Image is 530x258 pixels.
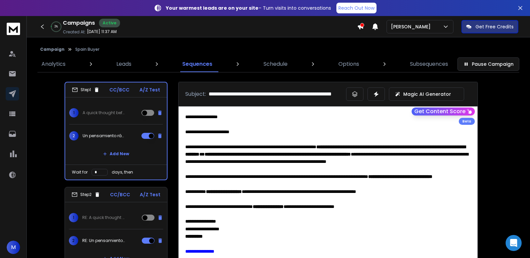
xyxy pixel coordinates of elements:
[338,5,375,11] p: Reach Out Now
[459,118,475,125] div: Beta
[338,60,359,68] p: Options
[37,56,70,72] a: Analytics
[7,241,20,254] button: M
[98,147,134,161] button: Add New
[412,107,475,115] button: Get Content Score
[140,191,161,198] p: A/Z Test
[178,56,216,72] a: Sequences
[139,86,160,93] p: A/Z Test
[69,108,79,117] span: 1
[82,238,125,243] p: RE: Un pensamiento rápido antes de que llegue la temporada A/W...
[166,5,331,11] p: – Turn visits into conversations
[182,60,212,68] p: Sequences
[63,29,86,35] p: Created At:
[166,5,258,11] strong: Your warmest leads are on your site
[87,29,117,34] p: [DATE] 11:37 AM
[63,19,95,27] h1: Campaigns
[110,191,130,198] p: CC/BCC
[65,82,168,180] li: Step1CC/BCCA/Z Test1A quick thought before A/W season hits...2Un pensamiento rápido antes de que ...
[40,47,65,52] button: Campaign
[334,56,363,72] a: Options
[410,60,448,68] p: Subsequences
[391,23,433,30] p: [PERSON_NAME]
[72,170,88,175] p: Wait for
[389,87,464,101] button: Magic AI Generator
[403,91,451,97] p: Magic AI Generator
[69,213,78,222] span: 1
[336,3,377,13] a: Reach Out Now
[72,192,100,198] div: Step 2
[83,110,125,115] p: A quick thought before A/W season hits...
[41,60,66,68] p: Analytics
[69,131,79,141] span: 2
[475,23,514,30] p: Get Free Credits
[406,56,452,72] a: Subsequences
[263,60,288,68] p: Schedule
[109,86,129,93] p: CC/BCC
[72,87,100,93] div: Step 1
[112,56,135,72] a: Leads
[83,133,125,139] p: Un pensamiento rápido antes de que llegue la temporada A/W...
[259,56,292,72] a: Schedule
[55,25,58,29] p: 2 %
[457,57,519,71] button: Pause Campaign
[69,236,78,245] span: 2
[112,170,133,175] p: days, then
[75,47,99,52] p: Spain Buyer
[99,19,120,27] div: Active
[116,60,131,68] p: Leads
[185,90,206,98] p: Subject:
[7,23,20,35] img: logo
[82,215,125,220] p: RE: A quick thought before A/W season hits...
[506,235,522,251] div: Open Intercom Messenger
[461,20,518,33] button: Get Free Credits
